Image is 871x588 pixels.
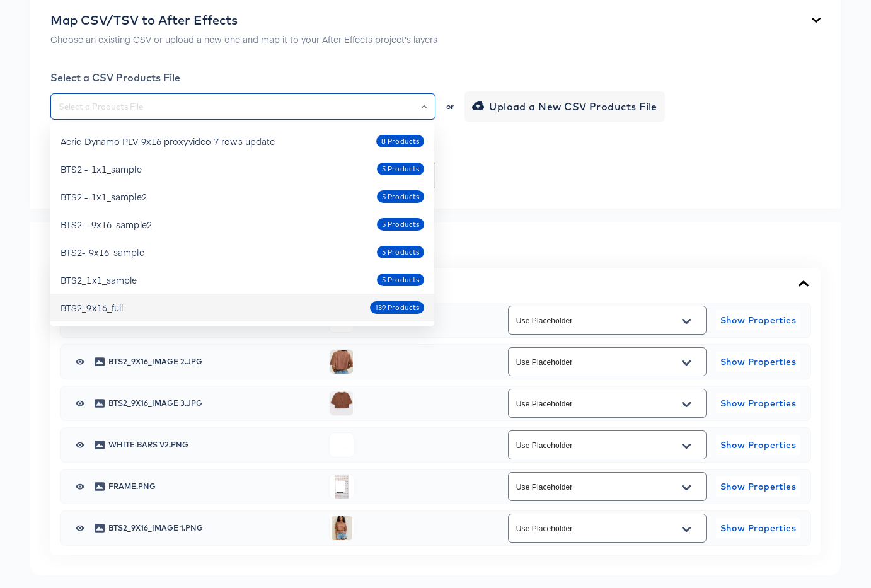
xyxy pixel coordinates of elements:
button: Show Properties [716,352,800,372]
div: Aerie Dynamo PLV 9x16 proxyvideo 7 rows update [61,135,275,147]
span: 5 Products [377,164,424,175]
span: Show Properties [721,479,795,495]
div: BTS2 - 9x16_sample2 [61,218,152,231]
span: BTS2_9x16_image 2.jpg [108,358,320,366]
div: Select a CSV Products File [50,71,821,84]
div: BTS2 - 1x1_sample [61,163,142,175]
button: Upload a New CSV Products File [464,91,665,122]
span: Show Properties [721,354,795,370]
button: Show Properties [716,310,800,330]
button: Close [422,98,427,115]
div: Choose a Mapping Template (Optional) [50,142,821,154]
span: Show Properties [721,313,795,328]
button: Show Properties [716,476,800,497]
input: Select a Products File [56,100,430,114]
span: BTS2_9x16_image 1.png [108,524,320,532]
span: Upload a New CSV Products File [475,98,657,115]
div: BTS2_1x1_sample [61,274,137,286]
span: Show Properties [721,521,795,536]
button: Open [677,395,696,415]
button: Open [677,478,696,498]
span: 8 Products [376,136,424,147]
span: Frame.png [108,483,320,490]
button: Open [677,519,696,539]
div: BTS2- 9x16_sample [61,246,144,258]
button: Show Properties [716,393,800,413]
button: Open [677,311,696,331]
button: Open [677,353,696,373]
span: Show Properties [721,437,795,453]
button: Open [677,436,696,456]
div: Map CSV/TSV to After Effects [50,13,437,28]
span: 5 Products [377,192,424,202]
button: Show Properties [716,518,800,538]
span: BTS2_9x16_image 3.jpg [108,400,320,407]
span: Show Properties [721,396,795,412]
p: Choose an existing CSV or upload a new one and map it to your After Effects project's layers [50,33,437,45]
div: or [445,103,455,110]
div: BTS2_9x16_full [61,301,123,314]
span: 5 Products [377,219,424,230]
button: Show Properties [716,435,800,455]
span: 5 Products [377,247,424,258]
span: 139 Products [370,303,424,313]
div: BTS2 - 1x1_sample2 [61,190,147,203]
span: White Bars V2.png [108,441,320,449]
span: 5 Products [377,275,424,285]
